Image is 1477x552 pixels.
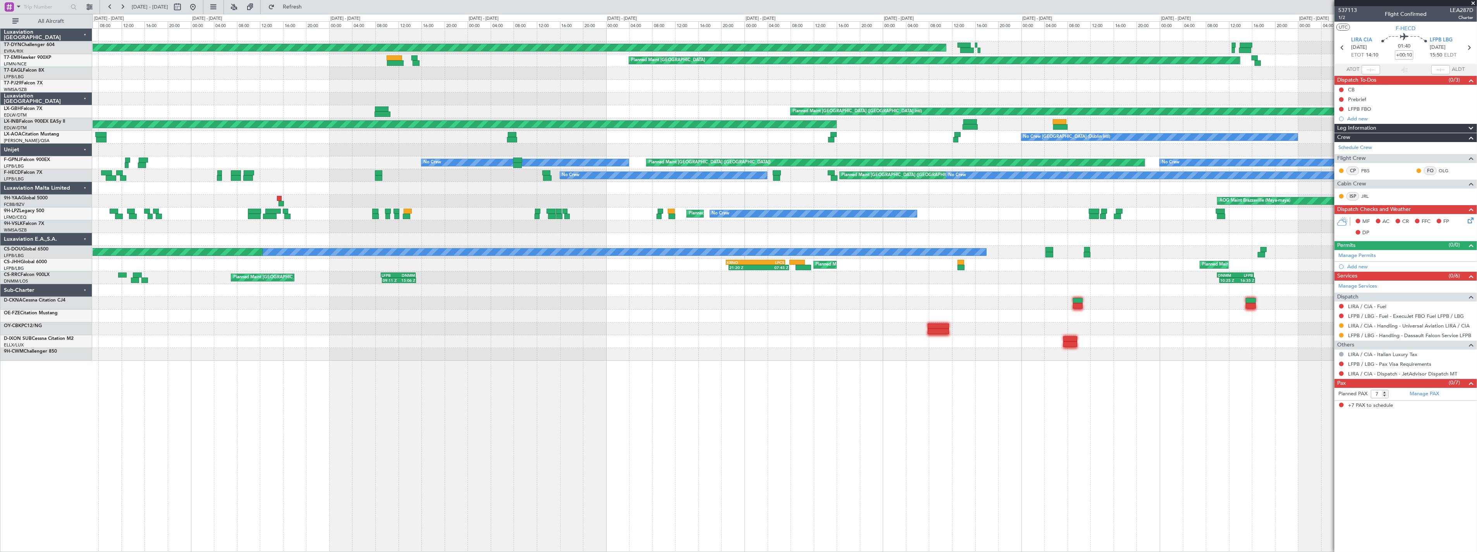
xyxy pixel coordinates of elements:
span: LIRA CIA [1351,36,1372,44]
input: --:-- [1362,65,1380,74]
a: DNMM/LOS [4,278,28,284]
div: ISP [1346,192,1359,201]
div: Planned Maint [GEOGRAPHIC_DATA] ([GEOGRAPHIC_DATA]) [648,157,770,168]
a: 9H-LPZLegacy 500 [4,209,44,213]
div: FO [1424,166,1437,175]
div: 20:00 [998,21,1021,28]
a: Manage Permits [1338,252,1376,260]
a: T7-EAGLFalcon 8X [4,68,44,73]
span: +7 PAX to schedule [1348,402,1393,410]
div: 09:11 Z [383,278,399,283]
div: 04:00 [491,21,514,28]
div: Prebrief [1348,96,1366,103]
div: Add new [1347,263,1473,270]
span: Refresh [276,4,309,10]
div: Planned Maint [GEOGRAPHIC_DATA] ([GEOGRAPHIC_DATA]) [233,272,355,283]
div: [DATE] - [DATE] [192,15,222,22]
span: Dispatch [1337,293,1358,302]
div: [DATE] - [DATE] [1161,15,1191,22]
span: LEA287D [1450,6,1473,14]
a: Schedule Crew [1338,144,1372,152]
div: 08:00 [791,21,814,28]
span: F-HECD [1396,24,1416,33]
div: 20:00 [1275,21,1298,28]
button: All Aircraft [9,15,84,27]
div: 08:00 [237,21,260,28]
div: [DATE] - [DATE] [94,15,124,22]
a: LIRA / CIA - Dispatch - JetAdvisor Dispatch MT [1348,370,1457,377]
a: F-GPNJFalcon 900EX [4,158,50,162]
a: LFPB/LBG [4,74,24,80]
div: 16:35 Z [1237,278,1254,283]
div: 16:00 [837,21,860,28]
div: 04:00 [352,21,375,28]
a: OE-FZECitation Mustang [4,311,58,315]
div: 04:00 [1321,21,1345,28]
a: [PERSON_NAME]/QSA [4,138,50,144]
div: LFPB [382,273,398,278]
div: 16:00 [144,21,168,28]
a: LFPB / LBG - Handling - Dassault Falcon Service LFPB [1348,332,1471,339]
div: 12:00 [1090,21,1114,28]
label: Planned PAX [1338,390,1367,398]
span: (0/0) [1449,241,1460,249]
a: LFPB/LBG [4,253,24,259]
div: 08:00 [929,21,952,28]
div: DNMM [1218,273,1235,278]
a: PBS [1361,167,1379,174]
a: Manage PAX [1410,390,1439,398]
span: Crew [1337,133,1350,142]
div: 16:00 [975,21,999,28]
div: 12:00 [399,21,422,28]
div: 07:45 Z [759,265,788,270]
div: 04:00 [906,21,929,28]
span: D-CKNA [4,298,22,303]
span: [DATE] - [DATE] [132,3,168,10]
div: 21:20 Z [729,265,759,270]
div: 16:00 [283,21,306,28]
div: LPCS [755,260,784,265]
div: KRNO [727,260,756,265]
span: LFPB LBG [1430,36,1453,44]
div: 12:00 [952,21,975,28]
div: 04:00 [768,21,791,28]
div: 00:00 [883,21,906,28]
span: 9H-VSLK [4,221,23,226]
a: CS-JHHGlobal 6000 [4,260,47,264]
a: LFPB / LBG - Fuel - ExecuJet FBO Fuel LFPB / LBG [1348,313,1464,319]
div: 08:00 [1206,21,1229,28]
div: 20:00 [1137,21,1160,28]
a: LX-GBHFalcon 7X [4,106,42,111]
span: T7-PJ29 [4,81,21,86]
span: [DATE] [1430,44,1446,51]
span: 9H-YAA [4,196,21,201]
a: 9H-YAAGlobal 5000 [4,196,48,201]
div: 08:00 [375,21,399,28]
a: LIRA / CIA - Handling - Universal Aviation LIRA / CIA [1348,322,1470,329]
a: LIRA / CIA - Fuel [1348,303,1386,310]
span: ETOT [1351,51,1364,59]
span: CS-RRC [4,273,21,277]
a: T7-DYNChallenger 604 [4,43,55,47]
span: F-GPNJ [4,158,21,162]
span: (0/3) [1449,76,1460,84]
div: Flight Confirmed [1385,10,1427,19]
span: 537113 [1338,6,1357,14]
a: CS-RRCFalcon 900LX [4,273,50,277]
div: 08:00 [514,21,537,28]
a: F-HECDFalcon 7X [4,170,42,175]
div: 00:00 [468,21,491,28]
button: UTC [1336,24,1350,31]
span: 9H-LPZ [4,209,19,213]
a: OLG [1439,167,1456,174]
div: 10:25 Z [1220,278,1237,283]
div: [DATE] - [DATE] [330,15,360,22]
a: LFPB/LBG [4,176,24,182]
a: WMSA/SZB [4,227,27,233]
span: 9H-CWM [4,349,24,354]
div: Planned Maint [GEOGRAPHIC_DATA] ([GEOGRAPHIC_DATA]) [816,259,938,271]
span: ELDT [1444,51,1456,59]
span: DP [1362,229,1369,237]
span: 14:10 [1366,51,1379,59]
div: 00:00 [191,21,214,28]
